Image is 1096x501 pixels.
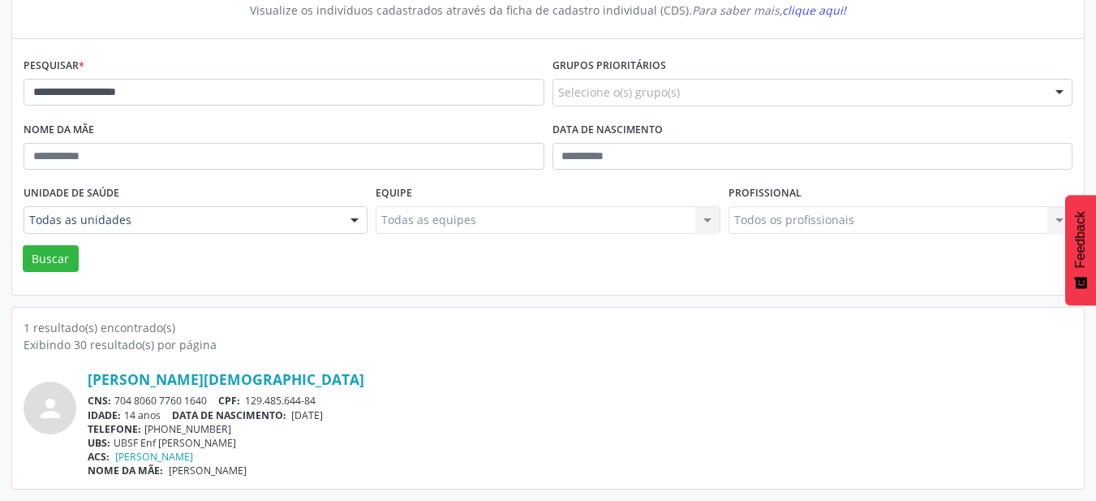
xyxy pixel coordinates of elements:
div: Exibindo 30 resultado(s) por página [24,336,1072,353]
span: [DATE] [291,408,323,422]
label: Unidade de saúde [24,181,119,206]
label: Equipe [376,181,412,206]
span: ACS: [88,450,110,464]
span: Feedback [1073,211,1088,268]
i: person [36,394,65,423]
a: [PERSON_NAME][DEMOGRAPHIC_DATA] [88,370,364,388]
label: Profissional [729,181,802,206]
span: DATA DE NASCIMENTO: [172,408,286,422]
span: IDADE: [88,408,121,422]
span: Todas as unidades [29,212,334,228]
div: UBSF Enf [PERSON_NAME] [88,436,1072,450]
span: NOME DA MÃE: [88,464,163,477]
span: CPF: [218,394,240,408]
label: Pesquisar [24,54,84,79]
button: Buscar [23,245,79,273]
div: Visualize os indivíduos cadastrados através da ficha de cadastro individual (CDS). [35,2,1061,19]
span: Selecione o(s) grupo(s) [558,84,680,101]
i: Para saber mais, [692,2,846,18]
span: UBS: [88,436,110,450]
label: Data de nascimento [552,118,663,143]
div: 1 resultado(s) encontrado(s) [24,319,1072,336]
span: clique aqui! [782,2,846,18]
label: Nome da mãe [24,118,94,143]
span: 129.485.644-84 [245,394,316,408]
span: [PERSON_NAME] [169,464,247,477]
div: 704 8060 7760 1640 [88,394,1072,408]
label: Grupos prioritários [552,54,666,79]
span: TELEFONE: [88,422,141,436]
div: 14 anos [88,408,1072,422]
a: [PERSON_NAME] [115,450,193,464]
div: [PHONE_NUMBER] [88,422,1072,436]
button: Feedback - Mostrar pesquisa [1065,195,1096,305]
span: CNS: [88,394,111,408]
